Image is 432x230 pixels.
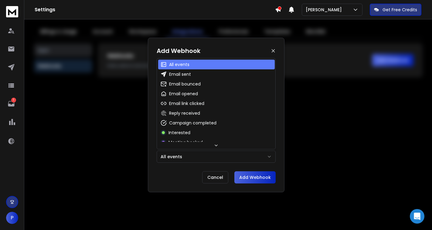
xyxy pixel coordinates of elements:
[169,91,198,97] div: Email opened
[169,61,189,68] div: All events
[169,81,201,87] div: Email bounced
[306,7,344,13] p: [PERSON_NAME]
[169,71,191,77] div: Email sent
[35,6,275,13] h1: Settings
[169,110,200,116] div: Reply received
[168,130,190,136] div: Interested
[234,171,276,183] button: Add Webhook
[202,171,228,183] button: Cancel
[169,100,204,106] div: Email link clicked
[383,7,417,13] p: Get Free Credits
[410,209,424,224] div: Open Intercom Messenger
[157,47,200,55] h1: Add Webhook
[169,120,216,126] div: Campaign completed
[6,212,18,224] span: P
[161,154,182,160] div: All events
[11,98,16,103] p: 1
[6,6,18,17] img: logo
[168,139,203,145] div: Meeting booked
